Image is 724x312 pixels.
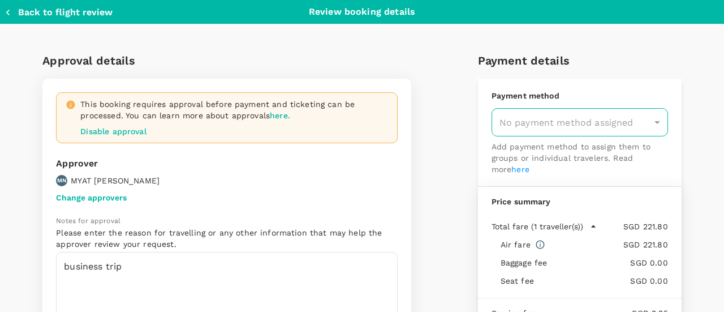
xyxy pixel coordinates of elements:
p: MN [57,177,66,185]
p: SGD 0.00 [538,275,668,287]
p: Add payment method to assign them to groups or individual travelers. Read more [492,141,668,175]
p: SGD 221.80 [597,221,668,232]
p: Price summary [492,196,668,207]
button: Total fare (1 traveller(s)) [492,221,597,232]
p: Approver [56,157,160,170]
p: SGD 221.80 [545,239,668,250]
a: here [511,165,529,174]
p: SGD 0.00 [551,257,667,268]
button: Change approvers [56,193,127,202]
button: Back to flight review [5,7,113,18]
h6: Approval details [42,52,411,70]
p: Disable approval [80,126,388,137]
p: MYAT [PERSON_NAME] [71,175,160,186]
p: Baggage fee [501,257,548,268]
p: Notes for approval [56,216,398,227]
p: Total fare (1 traveller(s)) [492,221,583,232]
h6: Payment details [478,52,682,70]
a: here. [270,111,290,120]
p: Seat fee [501,275,534,287]
div: No payment method assigned [492,108,668,136]
div: This booking requires approval before payment and ticketing can be processed. You can learn more ... [80,99,388,137]
p: Air fare [501,239,531,250]
p: Payment method [492,90,668,101]
p: Review booking details [309,5,415,19]
p: Please enter the reason for travelling or any other information that may help the approver review... [56,227,398,250]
